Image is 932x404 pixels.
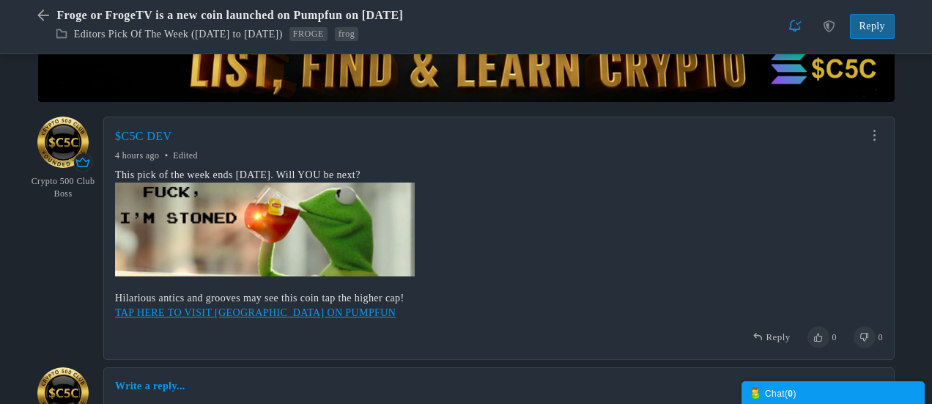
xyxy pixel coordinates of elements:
span: FROGE [289,29,328,39]
a: Reply [752,331,790,345]
span: ( ) [785,389,796,399]
a: FROGE [289,27,328,42]
a: Reply [850,14,895,39]
a: $C5C DEV [115,130,171,142]
a: Editors Pick Of The Week ([DATE] to [DATE]) [74,29,283,40]
time: Aug 17, 2025 7:03 AM [162,150,198,161]
div: This pick of the week ends [DATE]. Will YOU be next? [115,168,883,183]
span: 0 [879,332,883,342]
div: Chat [749,385,917,400]
span: Reply [766,331,791,342]
img: bandicam 2025-08-17 06-49-40-249.jpg [115,183,415,276]
a: Write a reply... [115,379,185,394]
em: Crypto 500 Club Boss [26,175,100,200]
img: cropcircle.png [37,117,89,168]
span: 0 [832,332,836,342]
div: Hilarious antics and grooves may see this coin tap the higher cap! [115,291,883,306]
a: Edited [162,150,198,161]
a: TAP HERE TO VISIT [GEOGRAPHIC_DATA] ON PUMPFUN [115,307,396,318]
span: frog [335,29,358,39]
strong: 0 [788,389,793,399]
a: frog [335,27,358,42]
span: Froge or FrogeTV is a new coin launched on Pumpfun on [DATE] [56,7,407,24]
time: Aug 17, 2025 6:55 AM [115,150,159,161]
